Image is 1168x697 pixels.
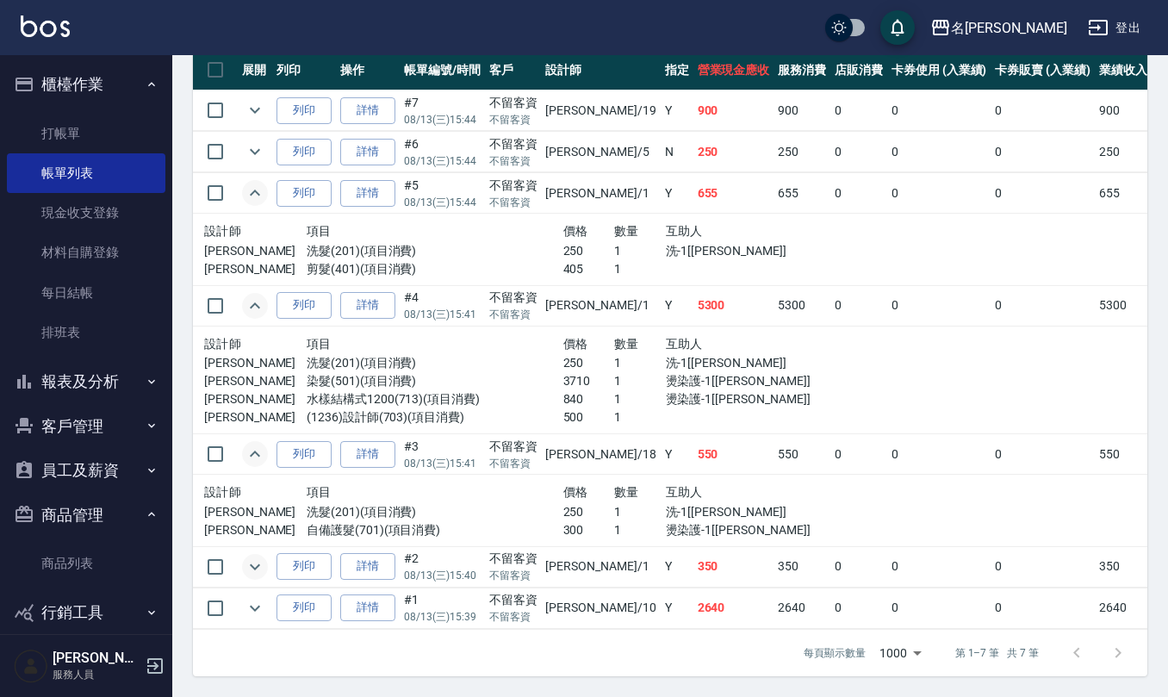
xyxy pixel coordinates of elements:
[404,195,481,210] p: 08/13 (三) 15:44
[661,90,693,131] td: Y
[830,173,887,214] td: 0
[563,485,588,499] span: 價格
[53,667,140,682] p: 服務人員
[307,224,332,238] span: 項目
[489,591,537,609] div: 不留客資
[340,553,395,580] a: 詳情
[7,359,165,404] button: 報表及分析
[666,337,703,351] span: 互助人
[830,285,887,326] td: 0
[614,224,639,238] span: 數量
[404,568,481,583] p: 08/13 (三) 15:40
[991,132,1095,172] td: 0
[666,372,820,390] p: 燙染護-1[[PERSON_NAME]]
[693,90,774,131] td: 900
[14,649,48,683] img: Person
[21,16,70,37] img: Logo
[666,390,820,408] p: 燙染護-1[[PERSON_NAME]]
[340,139,395,165] a: 詳情
[489,568,537,583] p: 不留客資
[830,434,887,475] td: 0
[400,285,485,326] td: #4
[991,588,1095,628] td: 0
[307,354,563,372] p: 洗髮(201)(項目消費)
[661,173,693,214] td: Y
[666,224,703,238] span: 互助人
[276,180,332,207] button: 列印
[541,50,660,90] th: 設計師
[307,372,563,390] p: 染髮(501)(項目消費)
[830,90,887,131] td: 0
[204,408,307,426] p: [PERSON_NAME]
[773,285,830,326] td: 5300
[242,441,268,467] button: expand row
[340,292,395,319] a: 詳情
[773,588,830,628] td: 2640
[563,224,588,238] span: 價格
[614,260,666,278] p: 1
[614,503,666,521] p: 1
[7,544,165,583] a: 商品列表
[887,588,991,628] td: 0
[991,546,1095,587] td: 0
[489,456,537,471] p: 不留客資
[614,372,666,390] p: 1
[7,313,165,352] a: 排班表
[7,114,165,153] a: 打帳單
[400,434,485,475] td: #3
[307,390,563,408] p: 水樣結構式1200(713)(項目消費)
[923,10,1074,46] button: 名[PERSON_NAME]
[204,485,241,499] span: 設計師
[400,90,485,131] td: #7
[666,242,820,260] p: 洗-1[[PERSON_NAME]]
[991,173,1095,214] td: 0
[400,546,485,587] td: #2
[541,132,660,172] td: [PERSON_NAME] /5
[7,493,165,538] button: 商品管理
[307,485,332,499] span: 項目
[276,139,332,165] button: 列印
[7,590,165,635] button: 行銷工具
[307,521,563,539] p: 自備護髮(701)(項目消費)
[7,448,165,493] button: 員工及薪資
[661,588,693,628] td: Y
[541,285,660,326] td: [PERSON_NAME] /1
[661,285,693,326] td: Y
[773,546,830,587] td: 350
[489,609,537,625] p: 不留客資
[340,180,395,207] a: 詳情
[53,650,140,667] h5: [PERSON_NAME]
[661,546,693,587] td: Y
[204,521,307,539] p: [PERSON_NAME]
[563,503,615,521] p: 250
[666,503,820,521] p: 洗-1[[PERSON_NAME]]
[991,50,1095,90] th: 卡券販賣 (入業績)
[307,408,563,426] p: (1236)設計師(703)(項目消費)
[204,354,307,372] p: [PERSON_NAME]
[1081,12,1147,44] button: 登出
[489,112,537,128] p: 不留客資
[773,90,830,131] td: 900
[541,90,660,131] td: [PERSON_NAME] /19
[541,173,660,214] td: [PERSON_NAME] /1
[1095,90,1152,131] td: 900
[489,153,537,169] p: 不留客資
[955,645,1039,661] p: 第 1–7 筆 共 7 筆
[204,372,307,390] p: [PERSON_NAME]
[991,285,1095,326] td: 0
[238,50,272,90] th: 展開
[489,94,537,112] div: 不留客資
[614,242,666,260] p: 1
[693,285,774,326] td: 5300
[242,595,268,621] button: expand row
[489,135,537,153] div: 不留客資
[830,588,887,628] td: 0
[400,173,485,214] td: #5
[1095,588,1152,628] td: 2640
[887,546,991,587] td: 0
[951,17,1067,39] div: 名[PERSON_NAME]
[1095,285,1152,326] td: 5300
[666,521,820,539] p: 燙染護-1[[PERSON_NAME]]
[340,97,395,124] a: 詳情
[991,434,1095,475] td: 0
